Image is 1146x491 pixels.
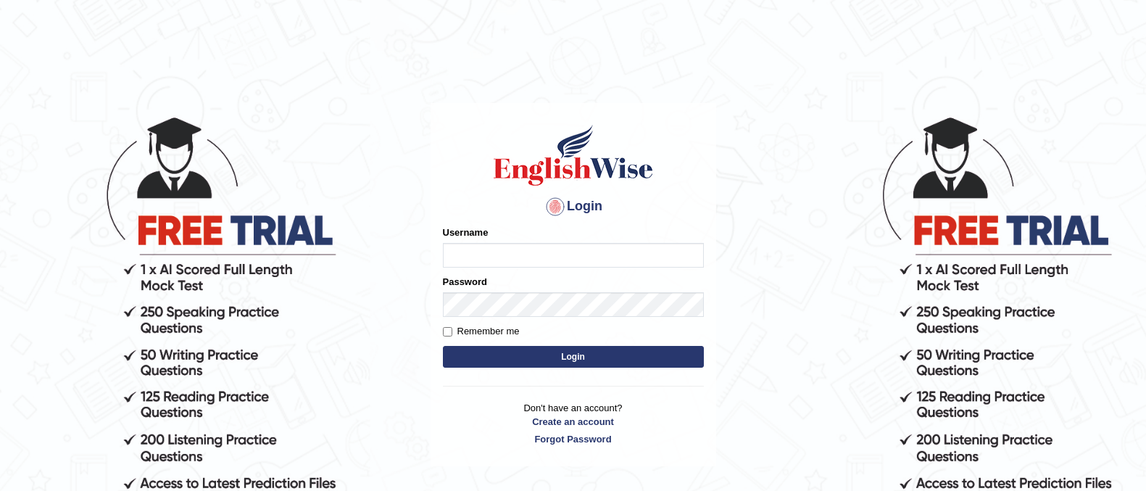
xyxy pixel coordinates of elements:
[443,195,704,218] h4: Login
[443,432,704,446] a: Forgot Password
[443,226,489,239] label: Username
[443,346,704,368] button: Login
[443,401,704,446] p: Don't have an account?
[443,415,704,429] a: Create an account
[443,324,520,339] label: Remember me
[443,327,452,337] input: Remember me
[491,123,656,188] img: Logo of English Wise sign in for intelligent practice with AI
[443,275,487,289] label: Password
